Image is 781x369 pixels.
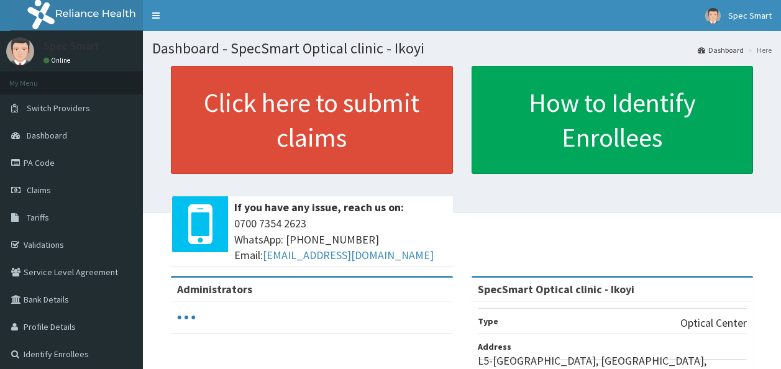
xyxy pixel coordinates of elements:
b: Type [478,316,498,327]
li: Here [745,45,772,55]
span: Switch Providers [27,102,90,114]
p: Optical Center [680,315,747,331]
img: User Image [705,8,721,24]
span: 0700 7354 2623 WhatsApp: [PHONE_NUMBER] Email: [234,216,447,263]
span: Claims [27,184,51,196]
a: Dashboard [698,45,744,55]
span: Dashboard [27,130,67,141]
strong: SpecSmart Optical clinic - Ikoyi [478,282,634,296]
a: Click here to submit claims [171,66,453,174]
a: How to Identify Enrollees [472,66,754,174]
b: Address [478,341,511,352]
svg: audio-loading [177,308,196,327]
b: If you have any issue, reach us on: [234,200,404,214]
b: Administrators [177,282,252,296]
p: Spec Smart [43,40,99,52]
a: Online [43,56,73,65]
h1: Dashboard - SpecSmart Optical clinic - Ikoyi [152,40,772,57]
a: [EMAIL_ADDRESS][DOMAIN_NAME] [263,248,434,262]
img: User Image [6,37,34,65]
span: Spec Smart [728,10,772,21]
span: Tariffs [27,212,49,223]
